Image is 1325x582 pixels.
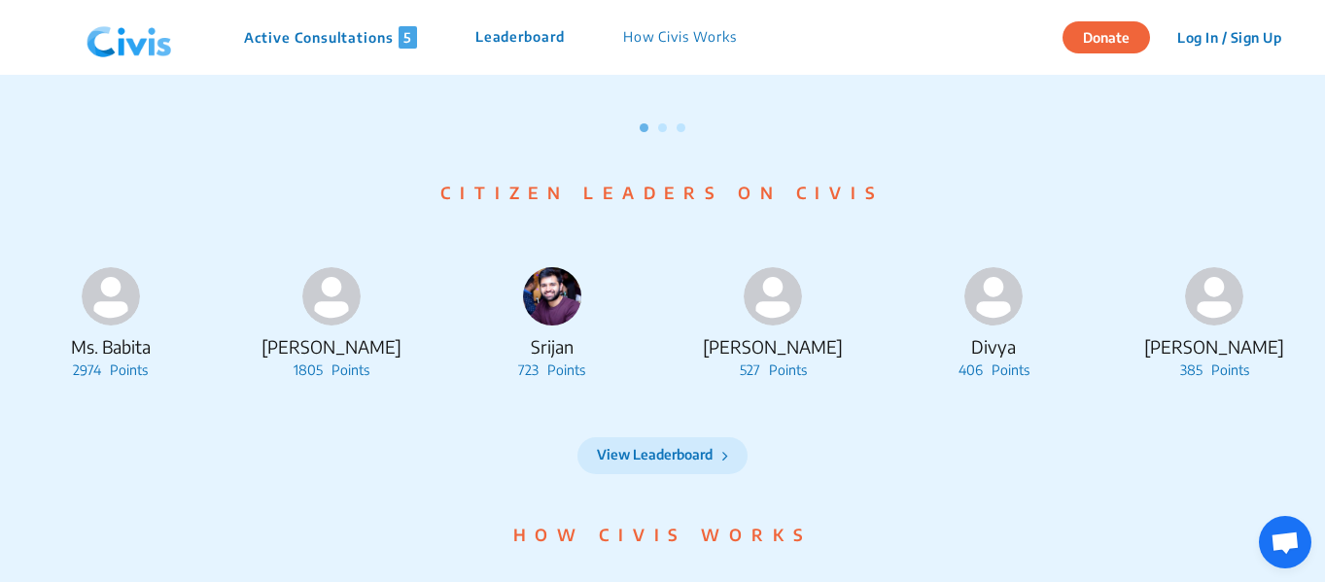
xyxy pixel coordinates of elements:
p: Leaderboard [475,26,565,49]
a: Donate [1063,26,1165,46]
span: 5 [399,26,417,49]
p: How Civis Works [623,26,737,49]
button: Donate [1063,21,1150,53]
img: gwjp61j5yljp29b2ryy9crl2lf45 [302,267,361,325]
p: 385 Points [1104,359,1325,381]
p: Divya [884,333,1104,359]
p: Srijan [441,333,662,359]
img: lqgk3baiw1nubkdro8442khzo8d7 [523,267,581,325]
p: HOW CIVIS WORKS [66,523,1259,548]
img: s8od5g1ljkzvrdwi72zpzdl8s36m [82,267,140,325]
button: Log In / Sign Up [1165,22,1294,52]
p: [PERSON_NAME] [1104,333,1325,359]
p: [PERSON_NAME] [663,333,884,359]
img: navlogo.png [79,9,180,67]
img: person-default.svg [1185,267,1243,325]
p: 1805 Points [221,359,441,381]
p: 406 Points [884,359,1104,381]
button: View Leaderboard [577,437,748,474]
p: 527 Points [663,359,884,381]
div: Open chat [1259,516,1311,568]
p: [PERSON_NAME] [221,333,441,359]
img: person-default.svg [964,267,1023,325]
p: Active Consultations [244,26,417,49]
img: person-default.svg [744,267,802,325]
p: 723 Points [441,359,662,381]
